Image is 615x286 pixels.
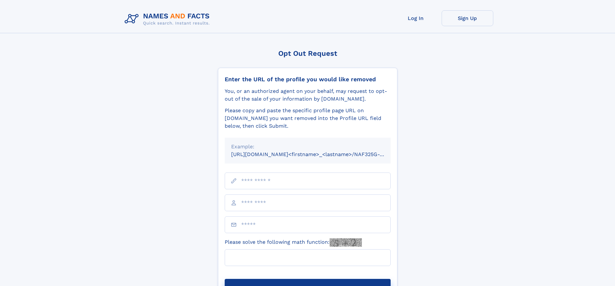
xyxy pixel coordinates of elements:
[225,87,391,103] div: You, or an authorized agent on your behalf, may request to opt-out of the sale of your informatio...
[390,10,442,26] a: Log In
[225,238,362,247] label: Please solve the following math function:
[225,76,391,83] div: Enter the URL of the profile you would like removed
[122,10,215,28] img: Logo Names and Facts
[225,107,391,130] div: Please copy and paste the specific profile page URL on [DOMAIN_NAME] you want removed into the Pr...
[231,143,384,151] div: Example:
[442,10,493,26] a: Sign Up
[218,49,397,57] div: Opt Out Request
[231,151,403,157] small: [URL][DOMAIN_NAME]<firstname>_<lastname>/NAF325G-xxxxxxxx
